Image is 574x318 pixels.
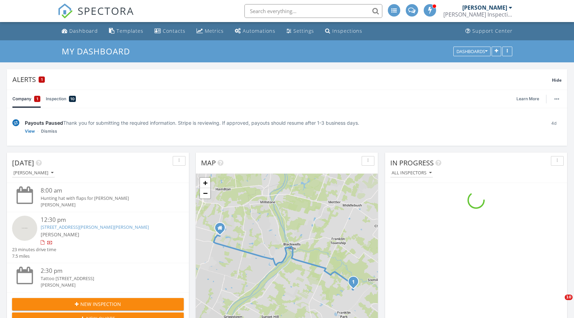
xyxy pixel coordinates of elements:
a: My Dashboard [62,45,136,57]
button: Dashboards [453,47,491,56]
div: Support Center [472,28,513,34]
div: All Inspectors [392,171,432,175]
div: Tattoo [STREET_ADDRESS] [41,275,170,282]
button: New Inspection [12,298,184,310]
a: Automations (Advanced) [232,25,278,38]
img: ellipsis-632cfdd7c38ec3a7d453.svg [554,98,559,100]
a: 12:30 pm [STREET_ADDRESS][PERSON_NAME][PERSON_NAME] [PERSON_NAME] 23 minutes drive time 7.5 miles [12,216,184,260]
a: Zoom in [200,178,210,188]
span: New Inspection [80,300,121,308]
a: Learn More [516,95,543,102]
div: Hunting hat with flaps for [PERSON_NAME] [41,195,170,202]
i: 1 [352,280,355,285]
span: Payouts Paused [25,120,63,126]
div: 23 minutes drive time [12,246,56,253]
div: [PERSON_NAME] [41,282,170,288]
a: Inspection [46,90,76,108]
a: Company [12,90,40,108]
a: Inspections [322,25,365,38]
div: 4d [546,119,562,135]
div: 40 Francis Dr, Hillsborough NJ 08844 [220,228,224,232]
span: Map [201,158,216,167]
span: [DATE] [12,158,34,167]
img: streetview [12,216,37,241]
a: Settings [284,25,317,38]
div: Metrics [205,28,224,34]
span: [PERSON_NAME] [41,231,79,238]
span: 1 [37,95,38,102]
a: View [25,128,35,135]
div: Dashboards [456,49,487,54]
a: Metrics [194,25,226,38]
button: All Inspectors [390,168,433,178]
img: under-review-2fe708636b114a7f4b8d.svg [12,119,19,126]
a: SPECTORA [58,9,134,24]
div: [PERSON_NAME] [41,202,170,208]
span: 1 [41,77,43,82]
div: [PERSON_NAME] [13,171,53,175]
div: Automations [243,28,275,34]
a: Support Center [463,25,515,38]
div: Inspections [332,28,362,34]
a: Dashboard [59,25,101,38]
a: [STREET_ADDRESS][PERSON_NAME][PERSON_NAME] [41,224,149,230]
div: 12:30 pm [41,216,170,224]
div: 8 Spencer St, Franklin Township, NJ 08873 [353,281,358,286]
div: Cooper Inspection Services LLC [443,11,512,18]
div: Alerts [12,75,552,84]
a: Templates [106,25,146,38]
img: The Best Home Inspection Software - Spectora [58,3,73,19]
div: Contacts [163,28,185,34]
span: 10 [70,95,74,102]
a: Dismiss [41,128,57,135]
span: Hide [552,77,562,83]
button: [PERSON_NAME] [12,168,55,178]
div: Thank you for submitting the required information. Stripe is reviewing. If approved, payouts shou... [25,119,541,126]
div: 7.5 miles [12,253,56,259]
a: Contacts [152,25,188,38]
span: 10 [565,295,573,300]
div: 8:00 am [41,186,170,195]
span: In Progress [390,158,434,167]
input: Search everything... [244,4,382,18]
div: Dashboard [69,28,98,34]
a: Zoom out [200,188,210,198]
div: 2:30 pm [41,267,170,275]
div: Templates [117,28,143,34]
div: [PERSON_NAME] [462,4,507,11]
span: SPECTORA [78,3,134,18]
iframe: Intercom live chat [551,295,567,311]
div: Settings [293,28,314,34]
